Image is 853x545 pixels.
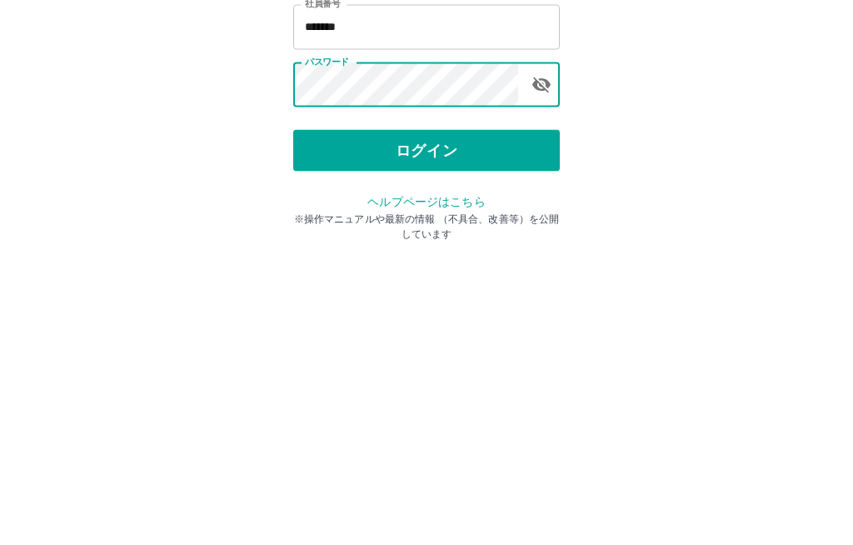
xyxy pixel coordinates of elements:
[293,370,560,400] p: ※操作マニュアルや最新の情報 （不具合、改善等）を公開しています
[372,105,481,137] h2: ログイン
[293,288,560,330] button: ログイン
[367,353,485,367] a: ヘルプページはこちら
[305,214,349,227] label: パスワード
[305,156,340,168] label: 社員番号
